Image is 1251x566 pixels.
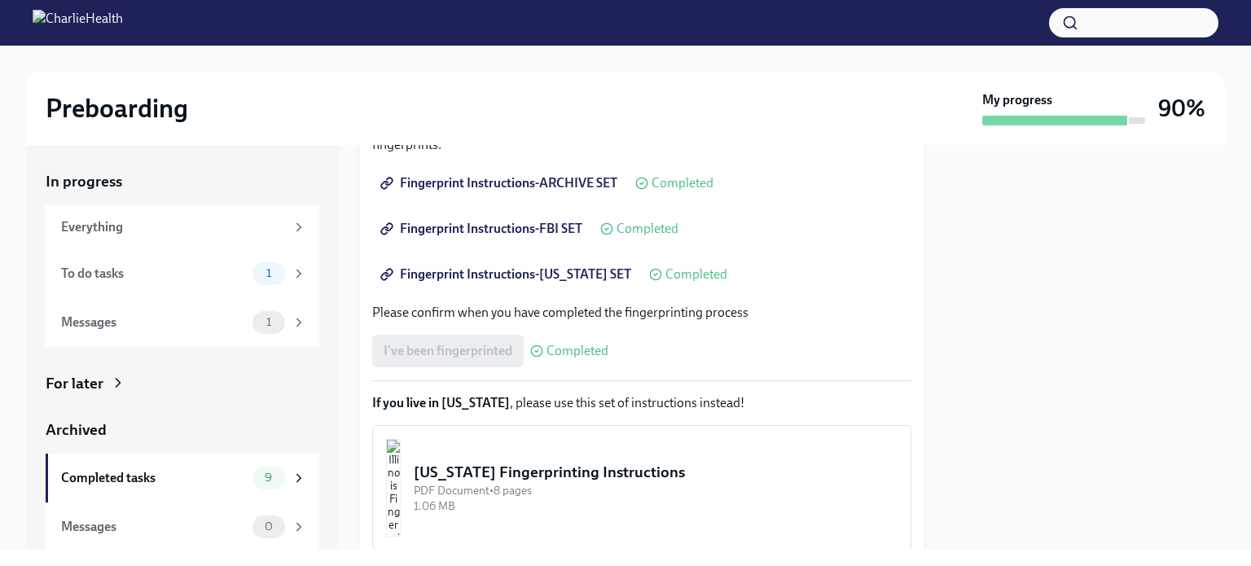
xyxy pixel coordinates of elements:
div: Messages [61,314,246,331]
div: For later [46,373,103,394]
div: Everything [61,218,285,236]
div: To do tasks [61,265,246,283]
div: Messages [61,518,246,536]
a: Fingerprint Instructions-FBI SET [372,213,594,245]
img: CharlieHealth [33,10,123,36]
a: To do tasks1 [46,249,319,298]
span: 1 [257,267,281,279]
a: Messages0 [46,502,319,551]
span: Completed [546,344,608,358]
button: [US_STATE] Fingerprinting InstructionsPDF Document•8 pages1.06 MB [372,425,911,551]
strong: If you live in [US_STATE] [372,395,510,410]
span: Completed [617,222,678,235]
span: 9 [255,472,282,484]
a: For later [46,373,319,394]
div: Completed tasks [61,469,246,487]
a: Fingerprint Instructions-[US_STATE] SET [372,258,643,291]
a: In progress [46,171,319,192]
a: Messages1 [46,298,319,347]
div: PDF Document • 8 pages [414,483,898,498]
a: Completed tasks9 [46,454,319,502]
span: Fingerprint Instructions-[US_STATE] SET [384,266,631,283]
p: , please use this set of instructions instead! [372,394,911,412]
div: 1.06 MB [414,498,898,514]
span: 0 [255,520,283,533]
span: Completed [652,177,713,190]
a: Fingerprint Instructions-ARCHIVE SET [372,167,629,200]
span: 1 [257,316,281,328]
h2: Preboarding [46,92,188,125]
h3: 90% [1158,94,1205,123]
a: Everything [46,205,319,249]
span: Fingerprint Instructions-FBI SET [384,221,582,237]
span: Fingerprint Instructions-ARCHIVE SET [384,175,617,191]
img: Illinois Fingerprinting Instructions [386,439,401,537]
strong: My progress [982,91,1052,109]
div: [US_STATE] Fingerprinting Instructions [414,462,898,483]
a: Archived [46,419,319,441]
span: Completed [665,268,727,281]
p: Please confirm when you have completed the fingerprinting process [372,304,911,322]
